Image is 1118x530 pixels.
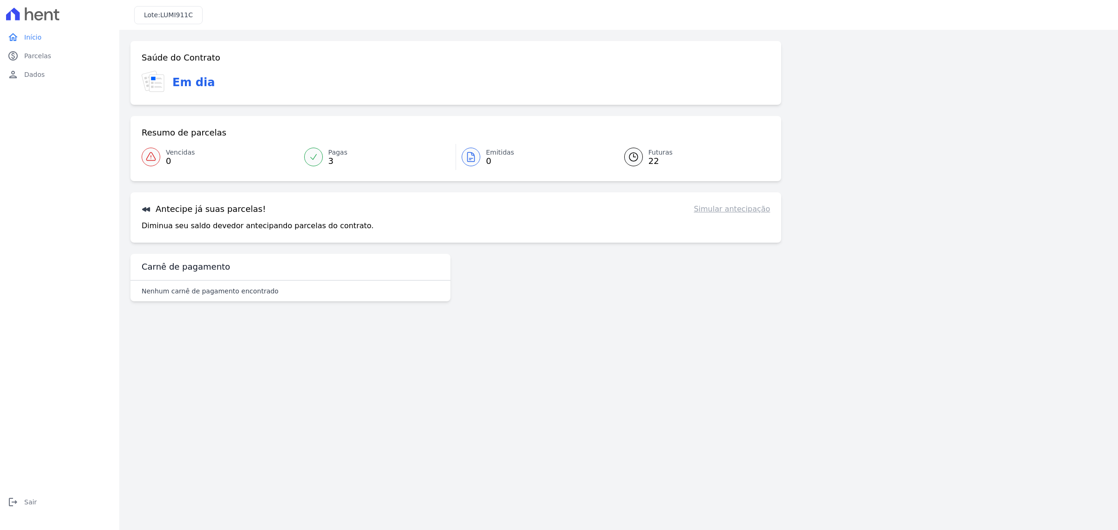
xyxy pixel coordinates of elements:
span: Vencidas [166,148,195,157]
a: Vencidas 0 [142,144,299,170]
a: homeInício [4,28,116,47]
i: logout [7,496,19,508]
span: Emitidas [486,148,514,157]
i: home [7,32,19,43]
span: LUMI911C [160,11,193,19]
p: Diminua seu saldo devedor antecipando parcelas do contrato. [142,220,374,231]
i: person [7,69,19,80]
a: Pagas 3 [299,144,456,170]
span: Parcelas [24,51,51,61]
h3: Resumo de parcelas [142,127,226,138]
span: 3 [328,157,348,165]
span: Futuras [648,148,673,157]
h3: Carnê de pagamento [142,261,230,272]
span: 0 [166,157,195,165]
p: Nenhum carnê de pagamento encontrado [142,286,279,296]
span: Sair [24,497,37,507]
h3: Saúde do Contrato [142,52,220,63]
span: Dados [24,70,45,79]
h3: Lote: [144,10,193,20]
h3: Antecipe já suas parcelas! [142,204,266,215]
span: 0 [486,157,514,165]
a: Simular antecipação [694,204,770,215]
span: Pagas [328,148,348,157]
h3: Em dia [172,74,215,91]
a: Emitidas 0 [456,144,613,170]
a: paidParcelas [4,47,116,65]
a: Futuras 22 [613,144,770,170]
i: paid [7,50,19,61]
span: Início [24,33,41,42]
a: personDados [4,65,116,84]
span: 22 [648,157,673,165]
a: logoutSair [4,493,116,511]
